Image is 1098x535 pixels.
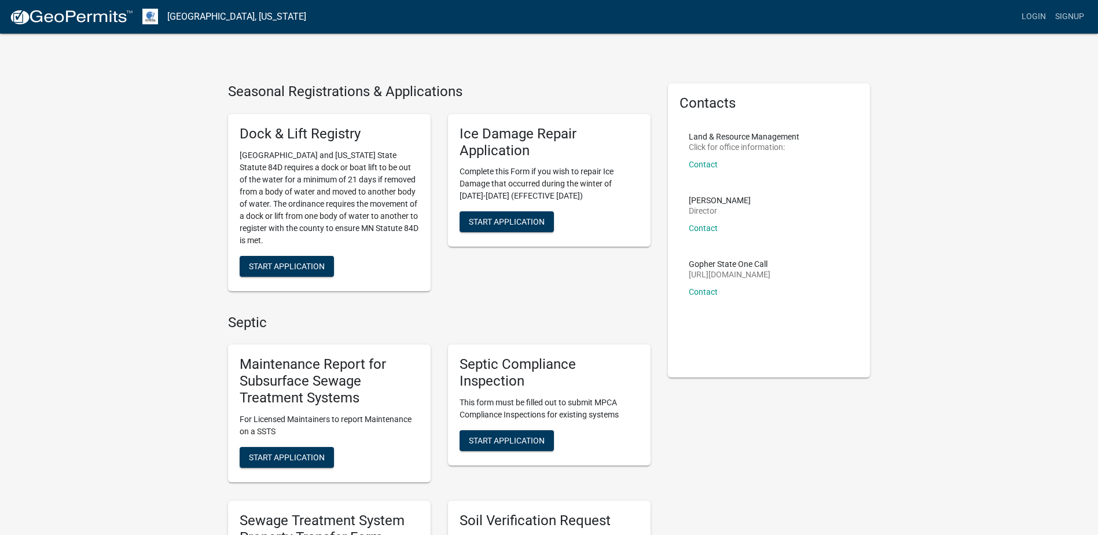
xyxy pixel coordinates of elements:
span: Start Application [469,217,545,226]
span: Start Application [249,452,325,461]
p: For Licensed Maintainers to report Maintenance on a SSTS [240,413,419,438]
button: Start Application [460,430,554,451]
img: Otter Tail County, Minnesota [142,9,158,24]
p: Land & Resource Management [689,133,799,141]
a: Signup [1051,6,1089,28]
p: Complete this Form if you wish to repair Ice Damage that occurred during the winter of [DATE]-[DA... [460,166,639,202]
h4: Septic [228,314,651,331]
h4: Seasonal Registrations & Applications [228,83,651,100]
h5: Ice Damage Repair Application [460,126,639,159]
button: Start Application [240,256,334,277]
button: Start Application [460,211,554,232]
a: Contact [689,287,718,296]
p: [GEOGRAPHIC_DATA] and [US_STATE] State Statute 84D requires a dock or boat lift to be out of the ... [240,149,419,247]
a: Contact [689,223,718,233]
p: [PERSON_NAME] [689,196,751,204]
span: Start Application [469,435,545,445]
a: Contact [689,160,718,169]
a: [GEOGRAPHIC_DATA], [US_STATE] [167,7,306,27]
p: This form must be filled out to submit MPCA Compliance Inspections for existing systems [460,397,639,421]
button: Start Application [240,447,334,468]
h5: Soil Verification Request [460,512,639,529]
span: Start Application [249,261,325,270]
h5: Septic Compliance Inspection [460,356,639,390]
a: Login [1017,6,1051,28]
p: Gopher State One Call [689,260,770,268]
p: Click for office information: [689,143,799,151]
h5: Maintenance Report for Subsurface Sewage Treatment Systems [240,356,419,406]
h5: Dock & Lift Registry [240,126,419,142]
p: Director [689,207,751,215]
h5: Contacts [680,95,859,112]
p: [URL][DOMAIN_NAME] [689,270,770,279]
